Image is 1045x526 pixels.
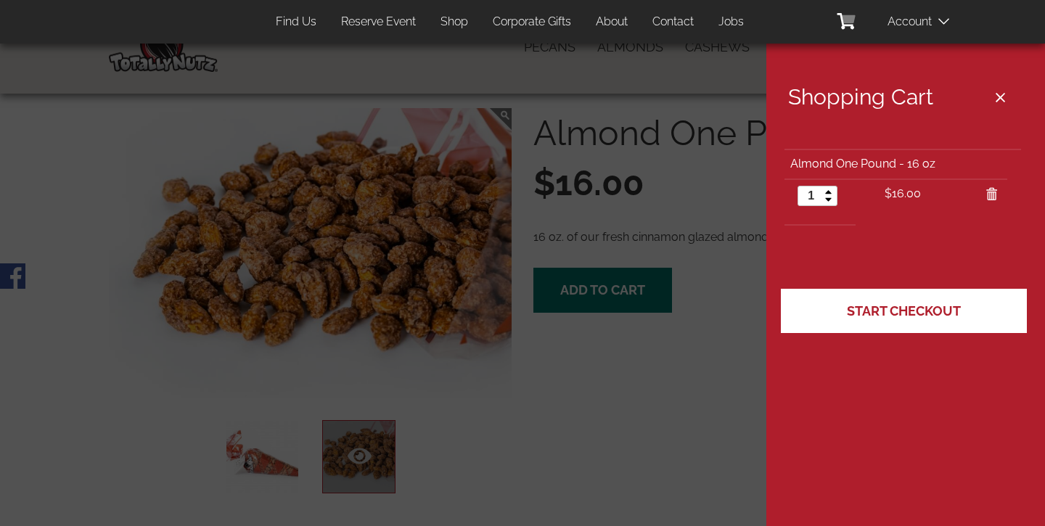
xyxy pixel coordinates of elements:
a: Jobs [708,8,755,36]
a: Corporate Gifts [482,8,582,36]
a: Contact [642,8,705,36]
span: Start Checkout [847,303,961,319]
td: $16.00 [879,178,973,213]
a: About [585,8,639,36]
td: Almond One Pound - 16 oz [784,149,1021,178]
h2: Shopping Cart [788,85,1027,109]
a: Reserve Event [330,8,427,36]
a: Find Us [265,8,327,36]
a: Start Checkout [781,289,1027,334]
a: Shop [430,8,479,36]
